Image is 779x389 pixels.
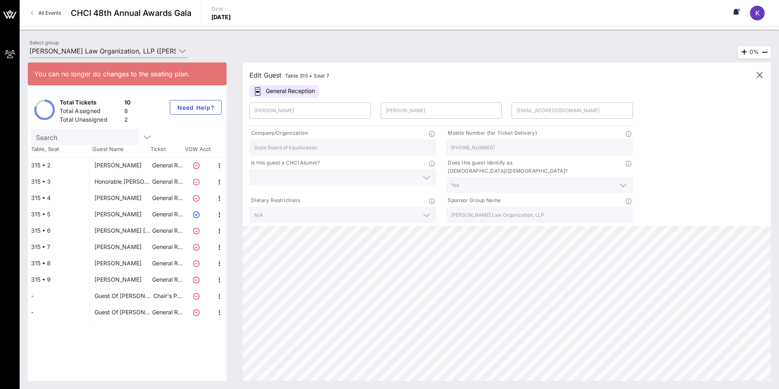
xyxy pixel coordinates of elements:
[28,222,89,239] div: 315 • 6
[29,40,59,46] label: Select group
[151,271,184,288] p: General R…
[94,304,151,320] div: Guest Of Olivarez Madruga Law Organization, LLP
[60,98,121,109] div: Total Tickets
[28,145,89,153] span: Table, Seat
[28,239,89,255] div: 315 • 7
[94,222,151,239] div: Michelle Peña Labrada
[94,239,141,255] div: Tony Vazquez
[170,100,222,115] button: Need Help?
[94,173,151,190] div: Honorable Donna Miller
[249,159,320,167] p: Is this guest a CHCI Alumni?
[151,304,184,320] p: General R…
[71,7,191,19] span: CHCI 48th Annual Awards Gala
[38,10,61,16] span: All Events
[28,190,89,206] div: 315 • 4
[124,98,131,109] div: 10
[151,157,184,173] p: General R…
[177,104,215,111] span: Need Help?
[254,104,366,117] input: First Name*
[151,239,184,255] p: General R…
[150,145,183,153] span: Ticket
[28,304,89,320] div: -
[94,288,151,304] div: Guest Of Olivarez Madruga Law Organization, LLP
[254,212,263,218] div: N/A
[446,129,537,138] p: Mobile Number (for Ticket Delivery)
[124,107,131,117] div: 8
[60,116,121,126] div: Total Unassigned
[249,196,300,205] p: Dietary Restrictions
[750,6,765,20] div: K
[446,159,626,175] p: Does this guest identify as [DEMOGRAPHIC_DATA]/[DEMOGRAPHIC_DATA]?
[151,173,184,190] p: General R…
[285,73,330,79] span: Table 315 • Seat 7
[28,288,89,304] div: -
[28,206,89,222] div: 315 • 5
[89,145,150,153] span: Guest Name
[28,255,89,271] div: 315 • 8
[249,69,330,81] div: Edit Guest
[94,190,141,206] div: Mike Boehm
[755,9,760,17] span: K
[151,288,184,304] p: Chair's P…
[28,173,89,190] div: 315 • 3
[183,145,212,153] span: VOW Acct
[738,46,771,58] div: 0%
[28,271,89,288] div: 315 • 9
[26,7,66,20] a: All Events
[516,104,628,117] input: Email*
[94,206,141,222] div: Beatriz Cuartas
[151,222,184,239] p: General R…
[94,157,141,173] div: Dotti Mavromatis
[28,157,89,173] div: 315 • 2
[211,13,231,21] p: [DATE]
[60,107,121,117] div: Total Assigned
[151,255,184,271] p: General R…
[151,190,184,206] p: General R…
[211,5,231,13] p: Date
[151,206,184,222] p: General R…
[249,129,308,138] p: Company/Organization
[386,104,497,117] input: Last Name*
[124,116,131,126] div: 2
[94,271,141,288] div: Eric Burkholder
[34,69,220,79] div: You can no longer do changes to the seating plan.
[94,255,141,271] div: Alma Cadena
[249,85,319,98] div: General Reception
[446,196,501,205] p: Sponsor Group Name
